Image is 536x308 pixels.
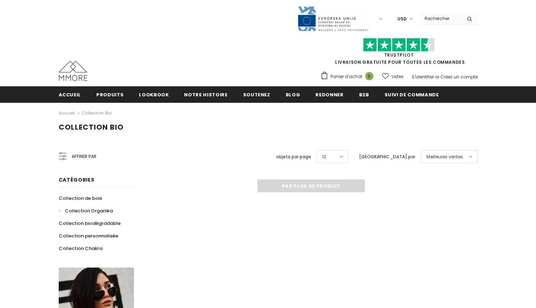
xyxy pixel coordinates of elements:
[363,38,435,52] img: Faites confiance aux étoiles pilotes
[392,73,404,80] span: Listes
[59,217,121,230] a: Collection biodégradable
[286,86,300,102] a: Blog
[59,230,118,242] a: Collection personnalisée
[286,91,300,98] span: Blog
[59,204,113,217] a: Collection Organika
[412,74,434,80] a: S'identifier
[96,91,124,98] span: Produits
[59,232,118,239] span: Collection personnalisée
[440,74,478,80] a: Créez un compte
[59,176,95,183] span: Catégories
[59,195,102,202] span: Collection de bois
[322,153,326,160] span: 12
[59,61,87,81] img: Cas MMORE
[59,192,102,204] a: Collection de bois
[59,245,102,252] span: Collection Chakra
[184,86,227,102] a: Notre histoire
[59,91,81,98] span: Accueil
[397,15,407,23] span: USD
[426,153,463,160] span: Meilleures ventes
[59,220,121,227] span: Collection biodégradable
[82,110,112,116] a: Collection Bio
[385,86,439,102] a: Suivi de commande
[184,91,227,98] span: Notre histoire
[297,15,369,21] a: Javni Razpis
[315,91,343,98] span: Redonner
[359,86,369,102] a: B2B
[385,91,439,98] span: Suivi de commande
[139,86,169,102] a: Lookbook
[59,242,102,255] a: Collection Chakra
[72,153,96,160] span: Affiner par
[59,86,81,102] a: Accueil
[65,207,113,214] span: Collection Organika
[359,153,415,160] label: [GEOGRAPHIC_DATA] par
[382,70,404,83] a: Listes
[243,91,270,98] span: soutenez
[297,6,369,32] img: Javni Razpis
[330,73,362,80] span: Panier d'achat
[59,122,124,132] span: Collection Bio
[365,72,373,80] span: 0
[139,91,169,98] span: Lookbook
[315,86,343,102] a: Redonner
[276,153,311,160] label: objets par page
[435,74,439,80] span: or
[320,41,478,65] span: LIVRAISON GRATUITE POUR TOUTES LES COMMANDES
[359,91,369,98] span: B2B
[384,52,414,58] a: TrustPilot
[96,86,124,102] a: Produits
[59,109,75,117] a: Accueil
[420,13,462,24] input: Search Site
[320,71,377,82] a: Panier d'achat 0
[243,86,270,102] a: soutenez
